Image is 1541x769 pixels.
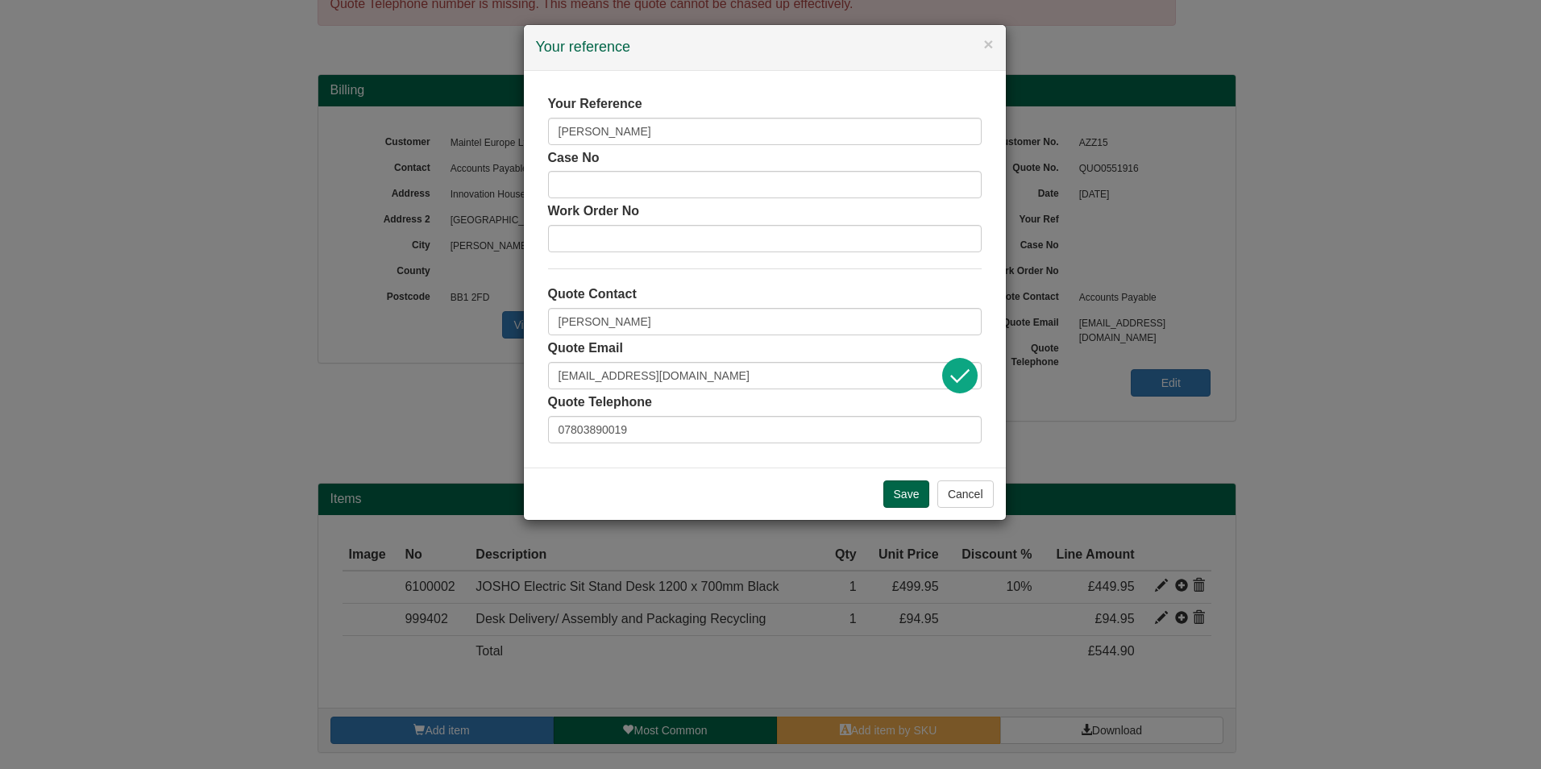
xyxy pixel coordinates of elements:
[548,285,637,304] label: Quote Contact
[548,339,623,358] label: Quote Email
[548,202,640,221] label: Work Order No
[883,480,930,508] input: Save
[548,393,652,412] label: Quote Telephone
[548,149,600,168] label: Case No
[937,480,994,508] button: Cancel
[983,35,993,52] button: ×
[536,37,994,58] h4: Your reference
[548,95,642,114] label: Your Reference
